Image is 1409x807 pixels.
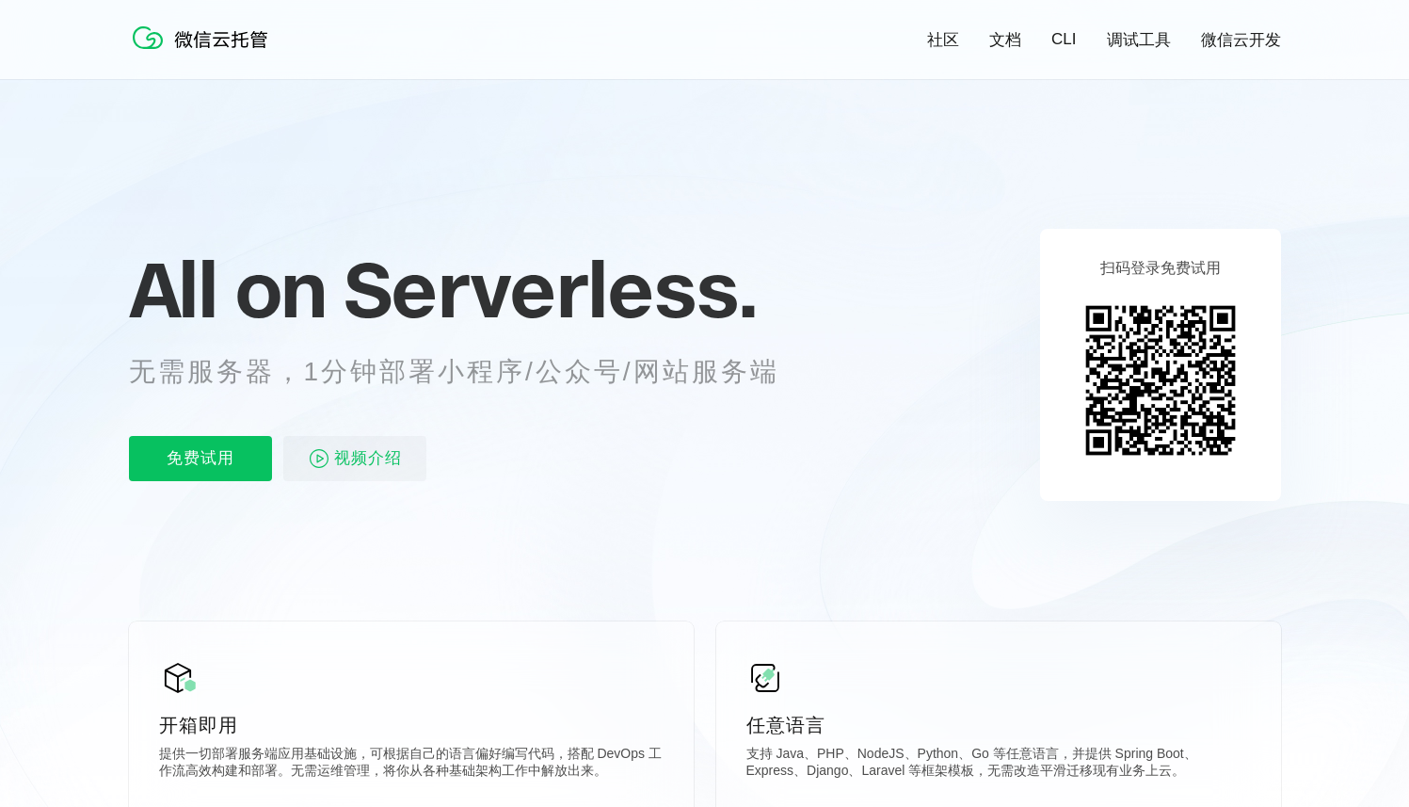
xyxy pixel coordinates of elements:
p: 支持 Java、PHP、NodeJS、Python、Go 等任意语言，并提供 Spring Boot、Express、Django、Laravel 等框架模板，无需改造平滑迁移现有业务上云。 [746,746,1251,783]
span: Serverless. [344,242,757,336]
a: 文档 [989,29,1021,51]
a: 微信云托管 [129,43,280,59]
span: All on [129,242,326,336]
p: 任意语言 [746,712,1251,738]
a: 社区 [927,29,959,51]
span: 视频介绍 [334,436,402,481]
p: 扫码登录免费试用 [1100,259,1221,279]
p: 提供一切部署服务端应用基础设施，可根据自己的语言偏好编写代码，搭配 DevOps 工作流高效构建和部署。无需运维管理，将你从各种基础架构工作中解放出来。 [159,746,664,783]
a: 微信云开发 [1201,29,1281,51]
p: 无需服务器，1分钟部署小程序/公众号/网站服务端 [129,353,814,391]
p: 开箱即用 [159,712,664,738]
p: 免费试用 [129,436,272,481]
img: video_play.svg [308,447,330,470]
img: 微信云托管 [129,19,280,56]
a: 调试工具 [1107,29,1171,51]
a: CLI [1051,30,1076,49]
